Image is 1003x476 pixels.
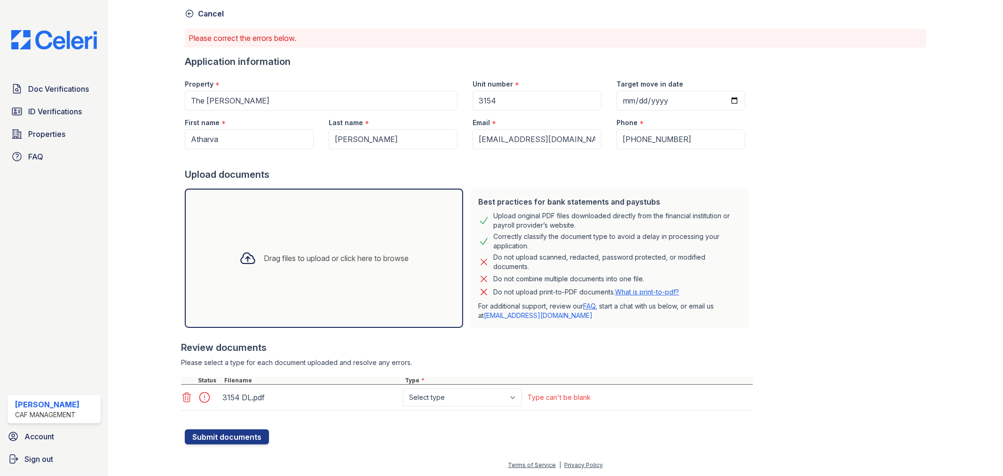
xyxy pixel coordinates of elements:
[28,106,82,117] span: ID Verifications
[264,253,409,264] div: Drag files to upload or click here to browse
[28,151,43,162] span: FAQ
[478,196,742,207] div: Best practices for bank statements and paystubs
[560,461,561,468] div: |
[8,79,101,98] a: Doc Verifications
[329,118,363,127] label: Last name
[185,429,269,444] button: Submit documents
[493,232,742,251] div: Correctly classify the document type to avoid a delay in processing your application.
[28,83,89,95] span: Doc Verifications
[24,431,54,442] span: Account
[185,118,220,127] label: First name
[185,55,753,68] div: Application information
[4,450,104,468] a: Sign out
[493,211,742,230] div: Upload original PDF files downloaded directly from the financial institution or payroll provider’...
[189,32,922,44] p: Please correct the errors below.
[583,302,595,310] a: FAQ
[181,341,753,354] div: Review documents
[565,461,603,468] a: Privacy Policy
[8,102,101,121] a: ID Verifications
[493,287,679,297] p: Do not upload print-to-PDF documents.
[616,118,638,127] label: Phone
[484,311,592,319] a: [EMAIL_ADDRESS][DOMAIN_NAME]
[508,461,556,468] a: Terms of Service
[616,79,683,89] label: Target move in date
[185,168,753,181] div: Upload documents
[403,377,753,384] div: Type
[15,410,79,420] div: CAF Management
[473,118,490,127] label: Email
[493,253,742,271] div: Do not upload scanned, redacted, password protected, or modified documents.
[8,147,101,166] a: FAQ
[24,453,53,465] span: Sign out
[28,128,65,140] span: Properties
[185,8,224,19] a: Cancel
[528,393,591,402] div: Type can't be blank
[615,288,679,296] a: What is print-to-pdf?
[493,273,644,285] div: Do not combine multiple documents into one file.
[185,79,213,89] label: Property
[478,301,742,320] p: For additional support, review our , start a chat with us below, or email us at
[222,390,399,405] div: 3154 DL.pdf
[222,377,403,384] div: Filename
[15,399,79,410] div: [PERSON_NAME]
[8,125,101,143] a: Properties
[473,79,513,89] label: Unit number
[4,30,104,49] img: CE_Logo_Blue-a8612792a0a2168367f1c8372b55b34899dd931a85d93a1a3d3e32e68fde9ad4.png
[4,427,104,446] a: Account
[181,358,753,367] div: Please select a type for each document uploaded and resolve any errors.
[196,377,222,384] div: Status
